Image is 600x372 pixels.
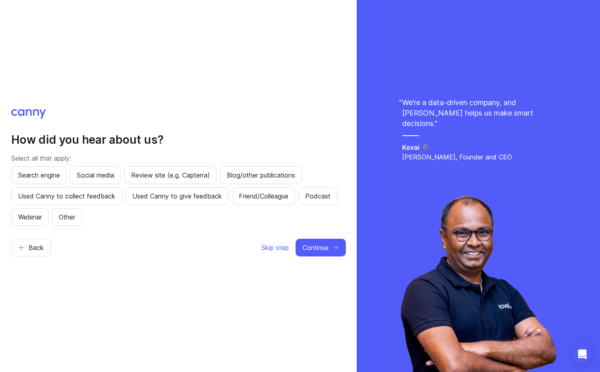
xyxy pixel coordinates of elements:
span: Podcast [305,191,331,201]
span: Blog/other publications [227,170,295,180]
button: Skip step [261,239,289,256]
img: Kovai logo [423,144,429,151]
span: Search engine [18,170,60,180]
span: Review site (e.g. Capterra) [131,170,210,180]
span: Continue [302,243,329,252]
span: Other [59,212,75,222]
h5: Kovai [402,143,419,152]
p: [PERSON_NAME], Founder and CEO [402,152,555,162]
button: Social media [70,166,121,184]
p: Select all that apply: [11,153,346,163]
button: Webinar [11,208,49,226]
p: We’re a data-driven company, and [PERSON_NAME] helps us make smart decisions. " [402,97,555,129]
button: Review site (e.g. Capterra) [124,166,217,184]
span: Used Canny to give feedback [132,191,222,201]
div: Open Intercom Messenger [573,345,592,364]
button: Back [11,239,51,256]
h2: How did you hear about us? [11,132,346,147]
span: Social media [77,170,114,180]
img: Canny logo [11,109,46,119]
button: Continue [296,239,346,256]
button: Friend/Colleague [232,187,295,205]
span: Skip step [261,243,289,252]
button: Used Canny to collect feedback [11,187,122,205]
span: Used Canny to collect feedback [18,191,115,201]
button: Blog/other publications [220,166,302,184]
span: Friend/Colleague [239,191,288,201]
button: Other [52,208,82,226]
button: Used Canny to give feedback [125,187,229,205]
button: Podcast [298,187,337,205]
img: saravana-fdffc8c2a6fa09d1791ca03b1e989ae1.webp [401,195,556,372]
span: Webinar [18,212,42,222]
button: Search engine [11,166,67,184]
span: Back [29,243,44,252]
